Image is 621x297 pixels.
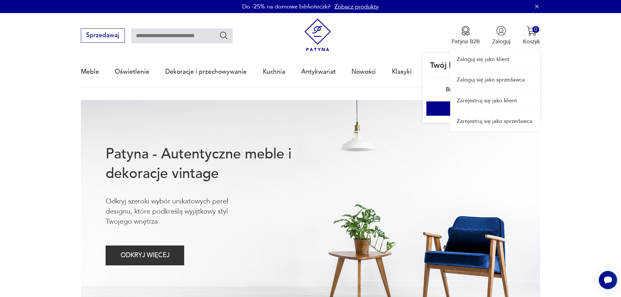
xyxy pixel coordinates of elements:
[430,60,485,71] p: Twój koszyk ( 0 )
[301,19,334,52] img: Patyna - sklep z meblami i dekoracjami vintage
[106,144,317,184] h1: Patyna - Autentyczne meble i dekoracje vintage
[426,106,537,111] a: IDŹ DO KOSZYKA
[115,57,149,87] a: Oświetlenie
[334,3,379,11] a: Zobacz produkty
[106,245,184,265] button: ODKRYJ WIĘCEJ
[450,91,540,111] a: Zarejestruj się jako klient
[106,196,254,227] p: Odkryj szeroki wybór unikatowych pereł designu, które podkreślą wyjątkowy styl Twojego wnętrza.
[392,57,412,87] a: Klasyki
[450,70,540,90] a: Zaloguj się jako sprzedawca
[81,57,99,87] a: Meble
[301,57,336,87] a: Antykwariat
[263,57,285,87] a: Kuchnia
[106,253,184,259] a: ODKRYJ WIĘCEJ
[426,101,537,116] button: IDŹ DO KOSZYKA
[450,50,540,69] a: Zaloguj się jako klient
[242,3,331,11] p: Do -25% na domowe biblioteczki!
[426,85,537,94] p: Brak produktów w koszyku
[450,111,540,131] a: Zarejestruj się jako sprzedawca
[165,57,247,87] a: Dekoracje i przechowywanie
[351,57,376,87] a: Nowości
[599,271,617,289] iframe: Smartsupp widget button
[219,31,229,40] button: Szukaj
[81,28,125,43] button: Sprzedawaj
[81,33,125,38] a: Sprzedawaj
